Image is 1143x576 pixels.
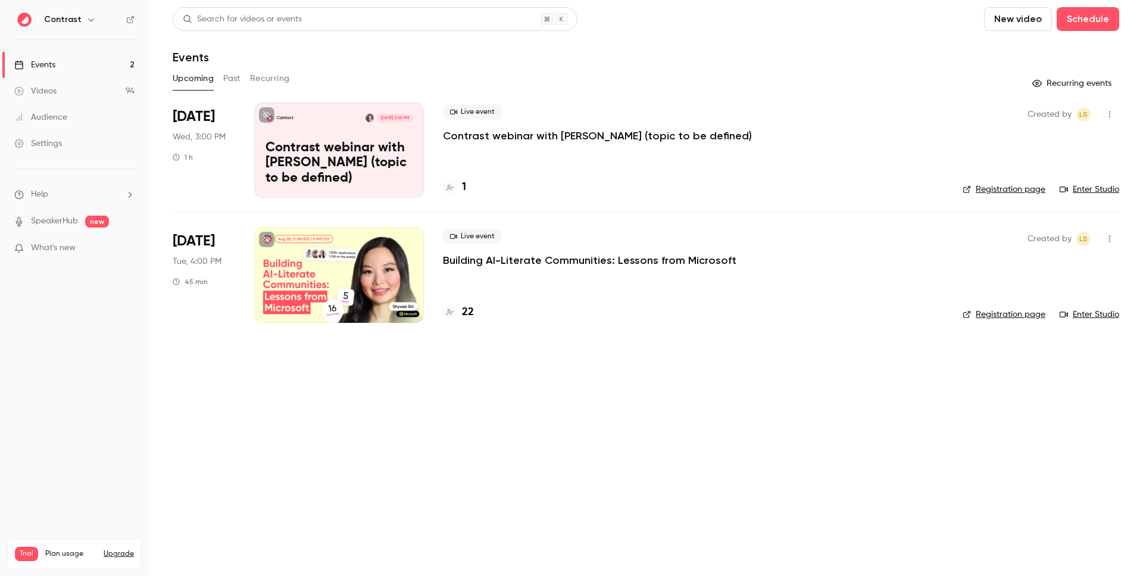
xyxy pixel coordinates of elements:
a: Registration page [963,183,1045,195]
span: Help [31,188,48,201]
li: help-dropdown-opener [14,188,135,201]
button: Upgrade [104,549,134,559]
span: Plan usage [45,549,96,559]
h6: Contrast [44,14,82,26]
img: Liana Hakobyan [366,114,374,122]
span: LS [1079,232,1088,246]
div: Dec 3 Wed, 4:00 PM (Europe/Amsterdam) [173,102,235,198]
h4: 22 [462,304,474,320]
div: Search for videos or events [183,13,302,26]
p: Contrast webinar with [PERSON_NAME] (topic to be defined) [266,141,413,186]
img: Contrast [15,10,34,29]
span: new [85,216,109,228]
span: Lusine Sargsyan [1076,232,1091,246]
button: Recurring events [1027,74,1119,93]
div: Audience [14,111,67,123]
a: Contrast webinar with [PERSON_NAME] (topic to be defined) [443,129,752,143]
button: Schedule [1057,7,1119,31]
a: Enter Studio [1060,183,1119,195]
span: [DATE] [173,232,215,251]
button: Recurring [250,69,290,88]
h1: Events [173,50,209,64]
a: SpeakerHub [31,215,78,228]
div: Videos [14,85,57,97]
span: Wed, 3:00 PM [173,131,226,143]
button: Upcoming [173,69,214,88]
a: Contrast webinar with Liana (topic to be defined)ContrastLiana Hakobyan[DATE] 3:00 PMContrast web... [254,102,424,198]
div: Events [14,59,55,71]
a: Building AI-Literate Communities: Lessons from Microsoft [443,253,736,267]
span: Created by [1028,107,1072,122]
span: Live event [443,229,502,244]
button: Past [223,69,241,88]
span: Lusine Sargsyan [1076,107,1091,122]
div: Dec 9 Tue, 11:00 AM (America/New York) [173,227,235,322]
span: [DATE] [173,107,215,126]
div: Settings [14,138,62,150]
a: 22 [443,304,474,320]
span: [DATE] 3:00 PM [377,114,412,122]
a: 1 [443,179,466,195]
p: Contrast [277,115,293,121]
a: Registration page [963,309,1045,320]
span: LS [1079,107,1088,122]
div: 45 min [173,277,208,287]
button: New video [984,7,1052,31]
span: Trial [15,547,38,561]
span: What's new [31,242,76,254]
div: 1 h [173,152,193,162]
a: Enter Studio [1060,309,1119,320]
span: Tue, 4:00 PM [173,256,221,267]
span: Created by [1028,232,1072,246]
span: Live event [443,105,502,119]
h4: 1 [462,179,466,195]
